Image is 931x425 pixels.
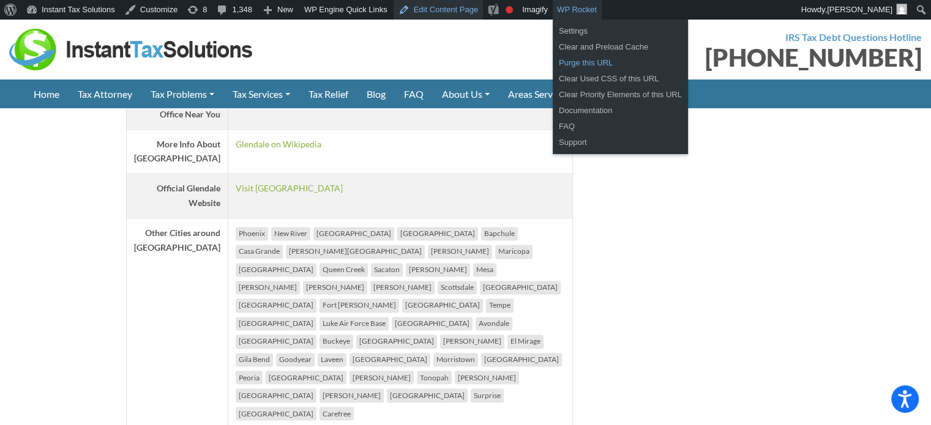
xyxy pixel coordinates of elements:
[9,42,254,54] a: Instant Tax Solutions Logo
[371,263,403,276] li: Sacaton
[126,129,228,174] th: More Info About [GEOGRAPHIC_DATA]
[350,371,414,384] li: [PERSON_NAME]
[553,55,688,71] a: Purge this URL
[320,407,354,420] li: Carefree
[9,29,254,70] img: Instant Tax Solutions Logo
[506,6,513,13] div: Focus keyphrase not set
[406,263,470,276] li: [PERSON_NAME]
[370,281,435,294] li: [PERSON_NAME]
[495,245,533,258] li: Maricopa
[785,31,922,43] strong: IRS Tax Debt Questions Hotline
[473,263,496,276] li: Mesa
[141,79,223,108] a: Tax Problems
[433,353,478,366] li: Morristown
[402,298,483,312] li: [GEOGRAPHIC_DATA]
[397,227,478,240] li: [GEOGRAPHIC_DATA]
[392,317,473,330] li: [GEOGRAPHIC_DATA]
[320,334,353,348] li: Buckeye
[440,334,504,348] li: [PERSON_NAME]
[486,298,514,312] li: Tempe
[553,103,688,119] a: Documentation
[236,227,268,240] li: Phoenix
[471,388,504,402] li: Surprise
[236,245,283,258] li: Casa Grande
[481,353,562,366] li: [GEOGRAPHIC_DATA]
[303,281,367,294] li: [PERSON_NAME]
[236,388,316,402] li: [GEOGRAPHIC_DATA]
[236,298,316,312] li: [GEOGRAPHIC_DATA]
[553,119,688,135] a: FAQ
[481,227,518,240] li: Bapchule
[320,263,368,276] li: Queen Creek
[475,45,922,70] div: [PHONE_NUMBER]
[507,334,544,348] li: El Mirage
[357,79,395,108] a: Blog
[223,79,299,108] a: Tax Services
[236,183,343,193] a: Visit [GEOGRAPHIC_DATA]
[299,79,357,108] a: Tax Relief
[438,281,477,294] li: Scottsdale
[271,227,310,240] li: New River
[499,79,580,108] a: Areas Served
[395,79,433,108] a: FAQ
[433,79,499,108] a: About Us
[553,87,688,103] a: Clear Priority Elements of this URL
[476,317,512,330] li: Avondale
[236,263,316,276] li: [GEOGRAPHIC_DATA]
[553,23,688,39] a: Settings
[236,317,316,330] li: [GEOGRAPHIC_DATA]
[266,371,346,384] li: [GEOGRAPHIC_DATA]
[455,371,519,384] li: [PERSON_NAME]
[236,353,273,366] li: Gila Bend
[320,388,384,402] li: [PERSON_NAME]
[417,371,452,384] li: Tonopah
[553,135,688,150] a: Support
[286,245,425,258] li: [PERSON_NAME][GEOGRAPHIC_DATA]
[428,245,492,258] li: [PERSON_NAME]
[236,139,321,149] a: Glendale on Wikipedia
[553,39,688,55] a: Clear and Preload Cache
[350,353,430,366] li: [GEOGRAPHIC_DATA]
[236,281,300,294] li: [PERSON_NAME]
[356,334,437,348] li: [GEOGRAPHIC_DATA]
[276,353,315,366] li: Goodyear
[387,388,468,402] li: [GEOGRAPHIC_DATA]
[318,353,346,366] li: Laveen
[69,79,141,108] a: Tax Attorney
[320,298,399,312] li: Fort [PERSON_NAME]
[236,334,316,348] li: [GEOGRAPHIC_DATA]
[24,79,69,108] a: Home
[313,227,394,240] li: [GEOGRAPHIC_DATA]
[320,317,389,330] li: Luke Air Force Base
[553,71,688,87] a: Clear Used CSS of this URL
[126,174,228,218] th: Official Glendale Website
[480,281,561,294] li: [GEOGRAPHIC_DATA]
[827,5,892,14] span: [PERSON_NAME]
[236,407,316,420] li: [GEOGRAPHIC_DATA]
[236,371,263,384] li: Peoria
